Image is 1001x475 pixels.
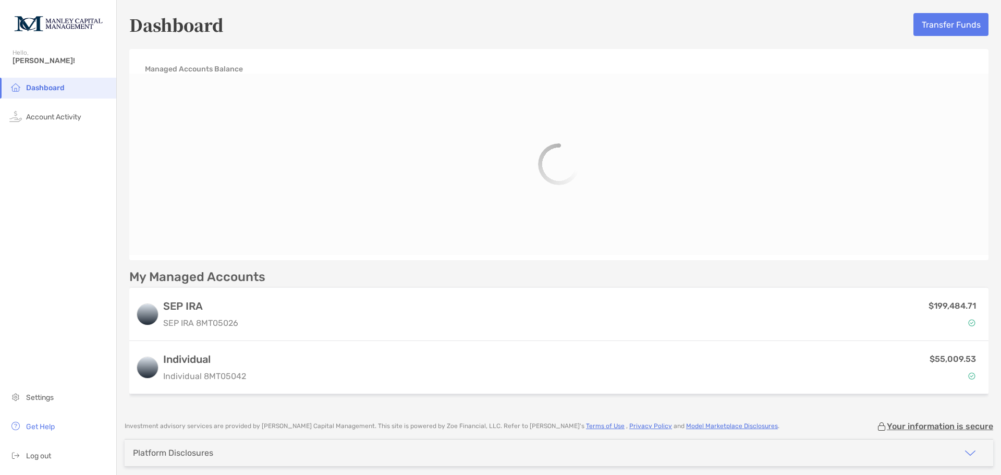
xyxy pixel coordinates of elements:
[9,81,22,93] img: household icon
[9,110,22,123] img: activity icon
[163,353,246,366] h3: Individual
[964,447,976,459] img: icon arrow
[586,422,625,430] a: Terms of Use
[913,13,988,36] button: Transfer Funds
[686,422,778,430] a: Model Marketplace Disclosures
[26,393,54,402] span: Settings
[13,56,110,65] span: [PERSON_NAME]!
[887,421,993,431] p: Your information is secure
[145,65,243,74] h4: Managed Accounts Balance
[137,304,158,325] img: logo account
[9,391,22,403] img: settings icon
[26,113,81,121] span: Account Activity
[968,372,975,380] img: Account Status icon
[9,420,22,432] img: get-help icon
[968,319,975,326] img: Account Status icon
[929,299,976,312] p: $199,484.71
[129,13,224,36] h5: Dashboard
[26,452,51,460] span: Log out
[26,422,55,431] span: Get Help
[163,316,238,330] p: SEP IRA 8MT05026
[129,271,265,284] p: My Managed Accounts
[163,300,238,312] h3: SEP IRA
[629,422,672,430] a: Privacy Policy
[26,83,65,92] span: Dashboard
[163,370,246,383] p: Individual 8MT05042
[930,352,976,366] p: $55,009.53
[13,4,104,42] img: Zoe Logo
[125,422,779,430] p: Investment advisory services are provided by [PERSON_NAME] Capital Management . This site is powe...
[9,449,22,461] img: logout icon
[133,448,213,458] div: Platform Disclosures
[137,357,158,378] img: logo account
